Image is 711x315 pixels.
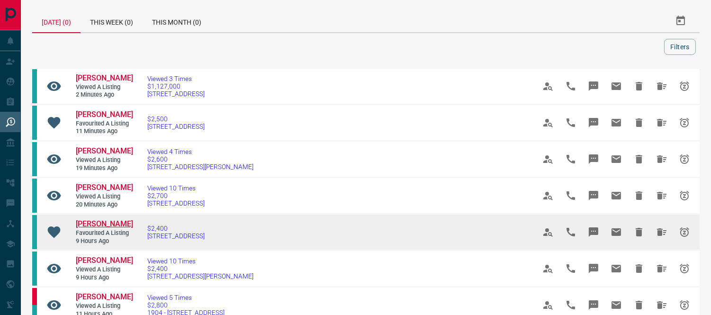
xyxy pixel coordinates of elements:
span: Hide All from Kate Rusnak [650,257,673,280]
span: [PERSON_NAME] [76,256,133,265]
span: Call [559,111,582,134]
span: Hide All from Tim Warner [650,75,673,98]
span: Email [605,148,628,171]
span: [STREET_ADDRESS] [147,90,205,98]
span: Viewed a Listing [76,156,133,164]
a: [PERSON_NAME] [76,73,133,83]
a: Viewed 4 Times$2,600[STREET_ADDRESS][PERSON_NAME] [147,148,253,171]
a: [PERSON_NAME] [76,292,133,302]
span: Call [559,221,582,243]
span: Hide [628,148,650,171]
div: This Month (0) [143,9,211,32]
span: Snooze [673,148,696,171]
span: [STREET_ADDRESS][PERSON_NAME] [147,163,253,171]
span: Viewed a Listing [76,302,133,310]
span: 9 hours ago [76,237,133,245]
span: Message [582,111,605,134]
span: Call [559,257,582,280]
button: Select Date Range [669,9,692,32]
span: $2,700 [147,192,205,199]
span: $1,127,000 [147,82,205,90]
span: [PERSON_NAME] [76,73,133,82]
div: condos.ca [32,69,37,103]
span: 19 minutes ago [76,164,133,172]
span: Email [605,111,628,134]
span: [STREET_ADDRESS] [147,123,205,130]
span: View Profile [537,257,559,280]
span: [PERSON_NAME] [76,292,133,301]
a: Viewed 10 Times$2,700[STREET_ADDRESS] [147,184,205,207]
div: condos.ca [32,215,37,249]
span: Viewed a Listing [76,266,133,274]
span: Call [559,184,582,207]
div: [DATE] (0) [32,9,81,33]
span: Hide [628,221,650,243]
span: Hide All from Ma Yiyong [650,111,673,134]
span: Call [559,148,582,171]
a: Viewed 10 Times$2,400[STREET_ADDRESS][PERSON_NAME] [147,257,253,280]
div: This Week (0) [81,9,143,32]
span: [PERSON_NAME] [76,146,133,155]
div: condos.ca [32,179,37,213]
span: 2 minutes ago [76,91,133,99]
span: Viewed 5 Times [147,294,225,301]
span: View Profile [537,111,559,134]
span: Call [559,75,582,98]
span: Viewed a Listing [76,83,133,91]
span: Hide All from Kate Rusnak [650,221,673,243]
button: Filters [664,39,696,55]
div: condos.ca [32,106,37,140]
span: View Profile [537,75,559,98]
span: Message [582,148,605,171]
span: [STREET_ADDRESS] [147,232,205,240]
span: Favourited a Listing [76,120,133,128]
span: Favourited a Listing [76,229,133,237]
span: Message [582,257,605,280]
span: [STREET_ADDRESS][PERSON_NAME] [147,272,253,280]
span: Snooze [673,111,696,134]
a: Viewed 3 Times$1,127,000[STREET_ADDRESS] [147,75,205,98]
span: [PERSON_NAME] [76,110,133,119]
span: Viewed 3 Times [147,75,205,82]
a: [PERSON_NAME] [76,146,133,156]
span: Hide [628,111,650,134]
span: [PERSON_NAME] [76,219,133,228]
a: [PERSON_NAME] [76,183,133,193]
span: Snooze [673,257,696,280]
span: Email [605,257,628,280]
span: 11 minutes ago [76,127,133,135]
a: $2,500[STREET_ADDRESS] [147,115,205,130]
span: Snooze [673,221,696,243]
span: View Profile [537,184,559,207]
span: Message [582,75,605,98]
span: Viewed a Listing [76,193,133,201]
a: [PERSON_NAME] [76,256,133,266]
span: [STREET_ADDRESS] [147,199,205,207]
a: $2,400[STREET_ADDRESS] [147,225,205,240]
a: [PERSON_NAME] [76,219,133,229]
a: [PERSON_NAME] [76,110,133,120]
span: Hide All from Ma Yiyong [650,148,673,171]
span: Email [605,221,628,243]
span: Hide [628,75,650,98]
span: Hide [628,184,650,207]
span: Hide [628,257,650,280]
span: View Profile [537,148,559,171]
span: Viewed 10 Times [147,257,253,265]
span: $2,400 [147,265,253,272]
div: condos.ca [32,142,37,176]
span: View Profile [537,221,559,243]
span: $2,500 [147,115,205,123]
span: Email [605,184,628,207]
span: 20 minutes ago [76,201,133,209]
span: Snooze [673,75,696,98]
span: $2,800 [147,301,225,309]
div: condos.ca [32,252,37,286]
span: Viewed 4 Times [147,148,253,155]
span: Viewed 10 Times [147,184,205,192]
span: Message [582,184,605,207]
span: 9 hours ago [76,274,133,282]
span: Snooze [673,184,696,207]
span: Email [605,75,628,98]
span: [PERSON_NAME] [76,183,133,192]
